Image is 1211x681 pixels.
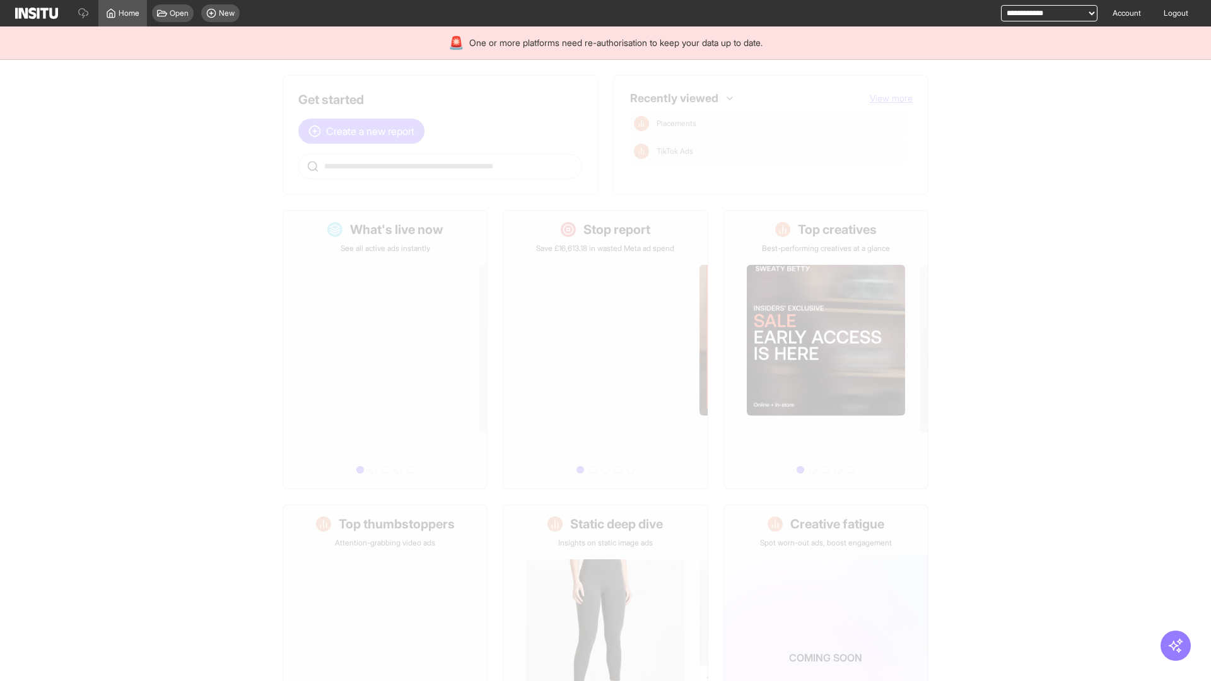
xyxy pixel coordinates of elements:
img: Logo [15,8,58,19]
span: Home [119,8,139,18]
span: Open [170,8,189,18]
div: 🚨 [448,34,464,52]
span: New [219,8,235,18]
span: One or more platforms need re-authorisation to keep your data up to date. [469,37,763,49]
